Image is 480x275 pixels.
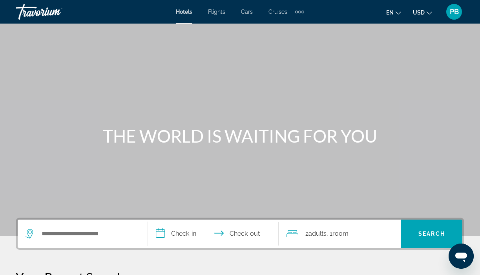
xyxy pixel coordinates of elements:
h1: THE WORLD IS WAITING FOR YOU [93,126,387,146]
button: User Menu [444,4,464,20]
button: Change currency [413,7,432,18]
span: Adults [308,230,327,237]
a: Flights [208,9,225,15]
iframe: Button to launch messaging window [449,244,474,269]
span: Search [418,231,445,237]
div: Search widget [18,220,462,248]
button: Check in and out dates [148,220,278,248]
span: Room [332,230,349,237]
button: Extra navigation items [295,5,304,18]
span: en [386,9,394,16]
span: , 1 [327,228,349,239]
a: Travorium [16,2,94,22]
button: Travelers: 2 adults, 0 children [279,220,401,248]
a: Hotels [176,9,192,15]
span: 2 [305,228,327,239]
span: PB [450,8,459,16]
button: Search [401,220,462,248]
button: Change language [386,7,401,18]
a: Cars [241,9,253,15]
a: Cruises [268,9,287,15]
span: USD [413,9,425,16]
